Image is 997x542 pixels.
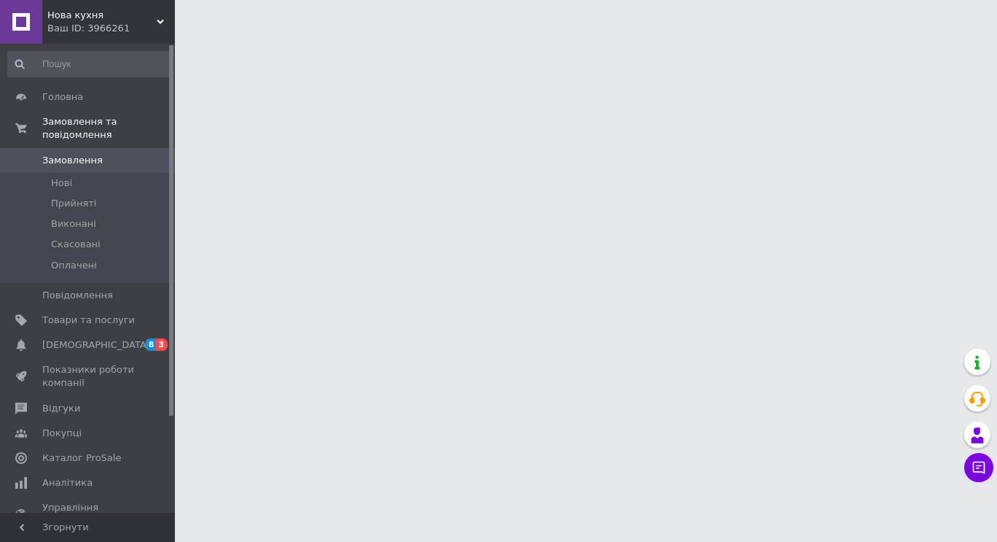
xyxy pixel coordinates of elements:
[145,338,157,351] span: 8
[51,259,97,272] span: Оплачені
[42,338,150,352] span: [DEMOGRAPHIC_DATA]
[42,363,135,390] span: Показники роботи компанії
[51,217,96,231] span: Виконані
[42,476,93,489] span: Аналітика
[51,197,96,210] span: Прийняті
[42,154,103,167] span: Замовлення
[42,90,83,104] span: Головна
[42,402,80,415] span: Відгуки
[42,115,175,142] span: Замовлення та повідомлення
[42,314,135,327] span: Товари та послуги
[47,22,175,35] div: Ваш ID: 3966261
[51,177,72,190] span: Нові
[47,9,157,22] span: Нова кухня
[42,289,113,302] span: Повідомлення
[42,501,135,527] span: Управління сайтом
[964,453,993,482] button: Чат з покупцем
[156,338,168,351] span: 3
[7,51,172,77] input: Пошук
[51,238,101,251] span: Скасовані
[42,427,82,440] span: Покупці
[42,452,121,465] span: Каталог ProSale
